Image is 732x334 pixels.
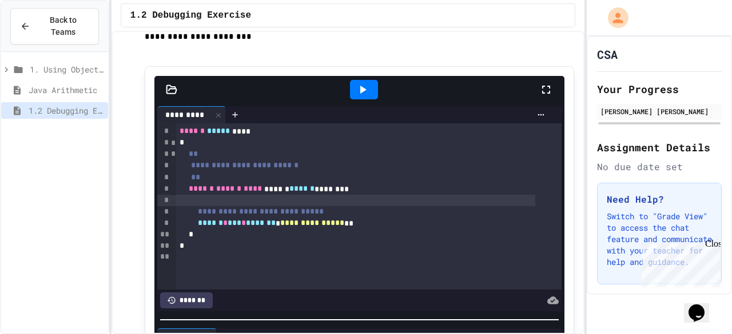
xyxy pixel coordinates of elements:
[130,9,251,22] span: 1.2 Debugging Exercise
[29,104,104,116] span: 1.2 Debugging Exercise
[607,192,712,206] h3: Need Help?
[597,139,722,155] h2: Assignment Details
[37,14,89,38] span: Back to Teams
[596,5,631,31] div: My Account
[597,46,618,62] h1: CSA
[597,160,722,174] div: No due date set
[607,211,712,268] p: Switch to "Grade View" to access the chat feature and communicate with your teacher for help and ...
[5,5,79,73] div: Chat with us now!Close
[684,288,721,323] iframe: chat widget
[637,239,721,287] iframe: chat widget
[597,81,722,97] h2: Your Progress
[30,63,104,75] span: 1. Using Objects and Methods
[10,8,99,45] button: Back to Teams
[29,84,104,96] span: Java Arithmetic
[600,106,718,116] div: [PERSON_NAME] [PERSON_NAME]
